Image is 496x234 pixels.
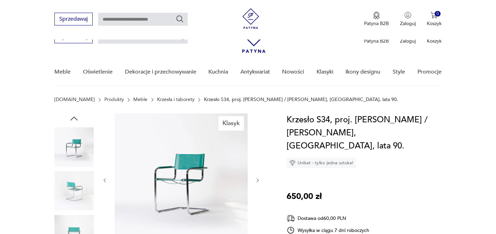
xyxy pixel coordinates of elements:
a: Antykwariat [240,59,270,85]
a: [DOMAIN_NAME] [54,97,95,102]
button: Sprzedawaj [54,13,93,25]
img: Ikona medalu [373,12,380,19]
img: Ikona koszyka [431,12,437,19]
p: Krzesło S34, proj. [PERSON_NAME] / [PERSON_NAME], [GEOGRAPHIC_DATA], lata 90. [204,97,398,102]
a: Dekoracje i przechowywanie [125,59,196,85]
button: Zaloguj [400,12,416,27]
img: Ikonka użytkownika [404,12,411,19]
a: Nowości [282,59,304,85]
img: Ikona dostawy [287,214,295,223]
div: Klasyk [218,116,244,131]
button: 0Koszyk [427,12,442,27]
div: 0 [435,11,441,17]
a: Kuchnia [208,59,228,85]
button: Szukaj [176,15,184,23]
img: Zdjęcie produktu Krzesło S34, proj. Mart Stam / Marcel Breuer, Włochy, lata 90. [54,127,94,166]
img: Zdjęcie produktu Krzesło S34, proj. Mart Stam / Marcel Breuer, Włochy, lata 90. [54,171,94,210]
a: Sprzedawaj [54,35,93,40]
p: Zaloguj [400,20,416,27]
a: Oświetlenie [83,59,113,85]
p: Zaloguj [400,38,416,44]
a: Meble [133,97,147,102]
h1: Krzesło S34, proj. [PERSON_NAME] / [PERSON_NAME], [GEOGRAPHIC_DATA], lata 90. [287,113,441,153]
p: 650,00 zł [287,190,322,203]
p: Koszyk [427,38,442,44]
a: Ikony designu [345,59,380,85]
p: Koszyk [427,20,442,27]
div: Unikat - tylko jedna sztuka! [287,158,356,168]
button: Patyna B2B [364,12,389,27]
div: Dostawa od 60,00 PLN [287,214,369,223]
p: Patyna B2B [364,38,389,44]
a: Style [393,59,405,85]
a: Krzesła i taborety [157,97,195,102]
a: Promocje [417,59,442,85]
img: Ikona diamentu [289,160,296,166]
a: Ikona medaluPatyna B2B [364,12,389,27]
p: Patyna B2B [364,20,389,27]
a: Sprzedawaj [54,17,93,22]
a: Meble [54,59,71,85]
img: Patyna - sklep z meblami i dekoracjami vintage [240,8,261,29]
a: Klasyki [317,59,333,85]
a: Produkty [104,97,124,102]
